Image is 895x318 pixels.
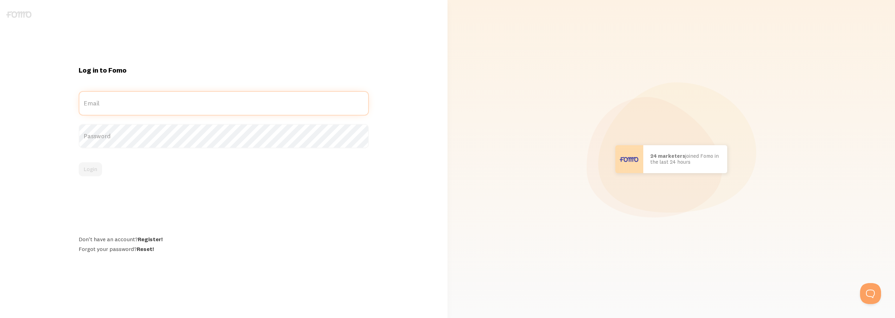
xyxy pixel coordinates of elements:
a: Reset! [137,245,154,252]
iframe: Help Scout Beacon - Open [860,283,881,304]
div: Forgot your password? [79,245,368,252]
label: Email [79,91,368,116]
a: Register! [138,236,163,243]
label: Password [79,124,368,148]
div: Don't have an account? [79,236,368,243]
b: 24 marketers [650,153,685,159]
h1: Log in to Fomo [79,66,368,75]
img: fomo-logo-gray-b99e0e8ada9f9040e2984d0d95b3b12da0074ffd48d1e5cb62ac37fc77b0b268.svg [6,11,31,18]
p: joined Fomo in the last 24 hours [650,153,720,165]
img: User avatar [615,145,643,173]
